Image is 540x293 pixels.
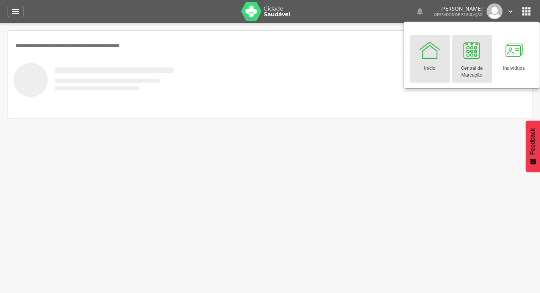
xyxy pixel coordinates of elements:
[434,12,483,17] span: Operador de regulação
[526,121,540,172] button: Feedback - Mostrar pesquisa
[415,7,424,16] i: 
[11,7,20,16] i: 
[520,5,532,17] i: 
[529,128,536,155] span: Feedback
[452,35,492,83] a: Central de Marcação
[8,6,23,17] a: 
[415,3,424,19] a: 
[494,35,534,83] a: Indivíduos
[506,3,515,19] a: 
[434,6,483,11] p: [PERSON_NAME]
[506,7,515,16] i: 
